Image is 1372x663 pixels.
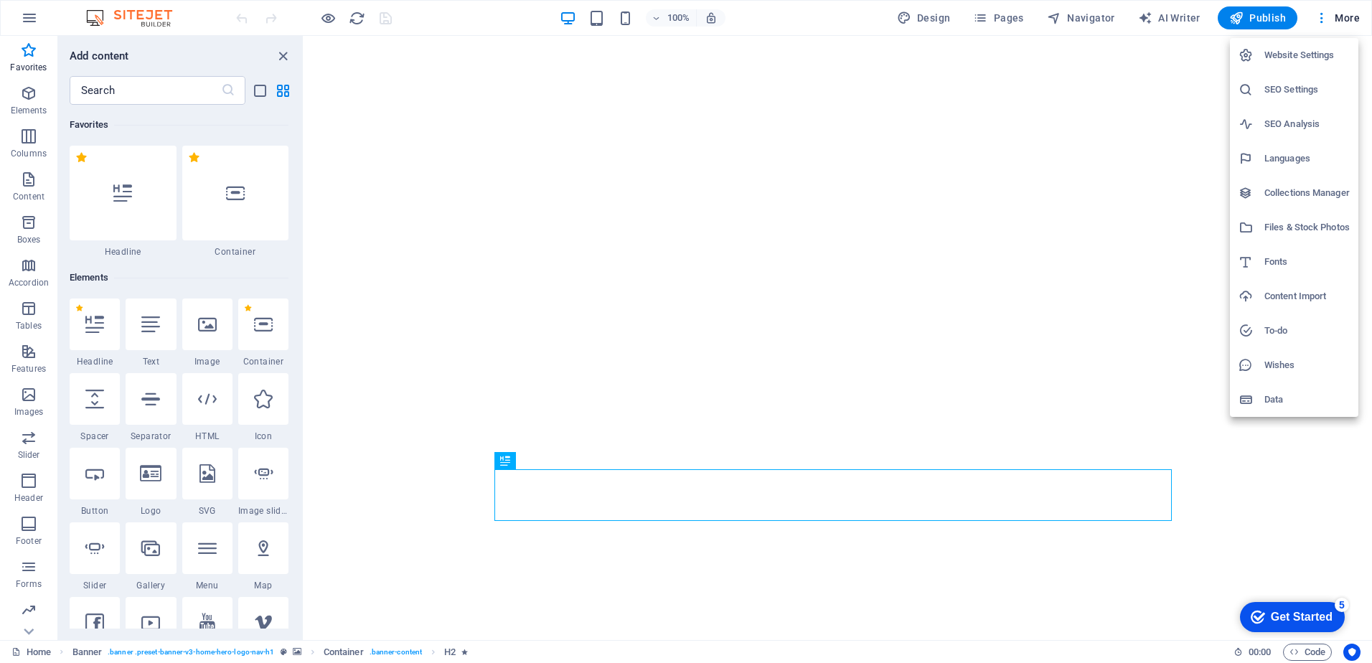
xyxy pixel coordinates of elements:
h6: Files & Stock Photos [1264,219,1350,236]
h6: Content Import [1264,288,1350,305]
div: Get Started [42,16,104,29]
h6: Languages [1264,150,1350,167]
h6: Fonts [1264,253,1350,271]
h6: Data [1264,391,1350,408]
div: 5 [106,3,121,17]
h6: SEO Analysis [1264,116,1350,133]
h6: To-do [1264,322,1350,339]
h6: Collections Manager [1264,184,1350,202]
h6: Website Settings [1264,47,1350,64]
h6: SEO Settings [1264,81,1350,98]
div: Get Started 5 items remaining, 0% complete [11,7,116,37]
h6: Wishes [1264,357,1350,374]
